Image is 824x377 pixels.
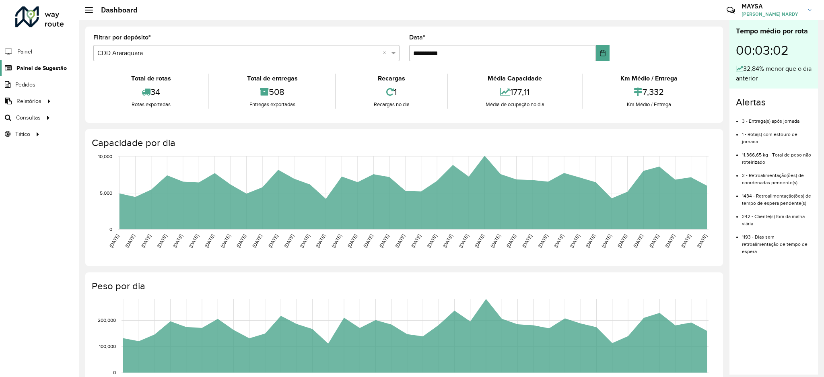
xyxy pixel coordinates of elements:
div: 7,332 [585,83,713,101]
h2: Dashboard [93,6,138,14]
span: Consultas [16,113,41,122]
text: [DATE] [458,233,470,249]
text: [DATE] [156,233,168,249]
text: [DATE] [394,233,406,249]
text: [DATE] [172,233,183,249]
span: [PERSON_NAME] NARDY [742,10,802,18]
li: 1 - Rota(s) com estouro de jornada [742,125,812,145]
text: [DATE] [680,233,692,249]
li: 242 - Cliente(s) fora da malha viária [742,207,812,227]
div: 00:03:02 [736,37,812,64]
text: [DATE] [616,233,628,249]
text: [DATE] [474,233,485,249]
label: Filtrar por depósito [93,33,151,42]
text: [DATE] [696,233,708,249]
div: Rotas exportadas [95,101,206,109]
text: [DATE] [251,233,263,249]
text: [DATE] [505,233,517,249]
text: [DATE] [267,233,279,249]
h4: Capacidade por dia [92,137,715,149]
h4: Peso por dia [92,280,715,292]
div: Média Capacidade [450,74,580,83]
div: Km Médio / Entrega [585,74,713,83]
text: [DATE] [315,233,326,249]
text: [DATE] [299,233,311,249]
div: Total de entregas [211,74,333,83]
text: [DATE] [124,233,136,249]
div: Tempo médio por rota [736,26,812,37]
li: 1193 - Dias sem retroalimentação de tempo de espera [742,227,812,255]
div: Recargas [338,74,445,83]
text: [DATE] [601,233,612,249]
text: [DATE] [378,233,390,249]
text: [DATE] [346,233,358,249]
li: 3 - Entrega(s) após jornada [742,111,812,125]
text: [DATE] [553,233,564,249]
text: [DATE] [331,233,342,249]
text: 0 [109,227,112,232]
text: [DATE] [537,233,549,249]
text: [DATE] [410,233,422,249]
div: Total de rotas [95,74,206,83]
text: [DATE] [490,233,501,249]
text: [DATE] [585,233,596,249]
li: 2 - Retroalimentação(ões) de coordenadas pendente(s) [742,166,812,186]
div: 32,84% menor que o dia anterior [736,64,812,83]
button: Choose Date [596,45,610,61]
div: 34 [95,83,206,101]
div: Recargas no dia [338,101,445,109]
li: 11.366,65 kg - Total de peso não roteirizado [742,145,812,166]
text: 10,000 [98,154,112,159]
h3: MAYSA [742,2,802,10]
text: [DATE] [521,233,533,249]
text: [DATE] [283,233,295,249]
div: 1 [338,83,445,101]
a: Contato Rápido [722,2,740,19]
span: Painel de Sugestão [16,64,67,72]
text: 200,000 [98,318,116,323]
text: [DATE] [140,233,152,249]
span: Clear all [383,48,389,58]
span: Relatórios [16,97,41,105]
div: Média de ocupação no dia [450,101,580,109]
text: [DATE] [108,233,120,249]
text: [DATE] [664,233,676,249]
text: [DATE] [632,233,644,249]
h4: Alertas [736,97,812,108]
text: [DATE] [188,233,200,249]
text: 0 [113,370,116,375]
div: Km Médio / Entrega [585,101,713,109]
div: 508 [211,83,333,101]
text: 5,000 [100,190,112,196]
div: 177,11 [450,83,580,101]
div: Entregas exportadas [211,101,333,109]
span: Tático [15,130,30,138]
text: [DATE] [363,233,374,249]
text: [DATE] [442,233,453,249]
text: [DATE] [426,233,438,249]
text: [DATE] [648,233,660,249]
span: Pedidos [15,80,35,89]
span: Painel [17,47,32,56]
li: 1434 - Retroalimentação(ões) de tempo de espera pendente(s) [742,186,812,207]
text: [DATE] [235,233,247,249]
label: Data [409,33,425,42]
text: [DATE] [220,233,231,249]
text: [DATE] [569,233,581,249]
text: [DATE] [204,233,215,249]
text: 100,000 [99,344,116,349]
